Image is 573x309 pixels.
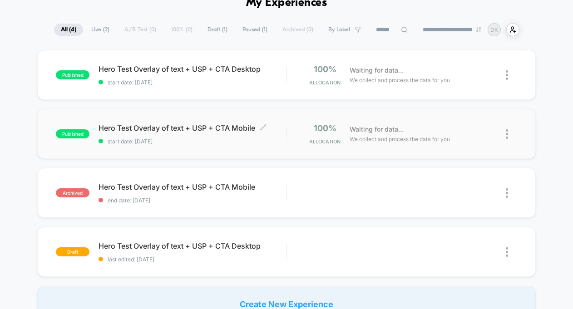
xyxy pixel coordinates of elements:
input: Seek [7,133,287,142]
span: All ( 4 ) [54,24,83,36]
span: Waiting for data... [350,124,404,134]
span: Hero Test Overlay of text + USP + CTA Mobile [99,123,286,132]
span: start date: [DATE] [99,138,286,145]
img: end [476,27,481,32]
span: By Label [328,26,350,33]
span: Allocation [309,79,341,86]
span: Waiting for data... [350,65,404,75]
button: Play, NEW DEMO 2025-VEED.mp4 [135,71,157,93]
span: Draft ( 1 ) [201,24,234,36]
span: end date: [DATE] [99,197,286,204]
span: 100% [314,64,336,74]
span: published [56,70,89,79]
span: Hero Test Overlay of text + USP + CTA Desktop [99,241,286,250]
span: Hero Test Overlay of text + USP + CTA Desktop [99,64,286,74]
span: archived [56,188,89,197]
span: Paused ( 1 ) [236,24,274,36]
span: published [56,129,89,138]
span: Hero Test Overlay of text + USP + CTA Mobile [99,182,286,191]
img: close [506,247,508,257]
div: Current time [188,147,209,157]
input: Volume [227,148,254,157]
p: DK [490,26,498,33]
span: start date: [DATE] [99,79,286,86]
span: Live ( 2 ) [84,24,116,36]
span: We collect and process the data for you [350,76,450,84]
span: 100% [314,123,336,133]
span: last edited: [DATE] [99,256,286,263]
img: close [506,188,508,198]
span: We collect and process the data for you [350,135,450,143]
span: Allocation [309,138,341,145]
span: draft [56,247,89,256]
img: close [506,129,508,139]
button: Play, NEW DEMO 2025-VEED.mp4 [5,145,19,160]
img: close [506,70,508,80]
